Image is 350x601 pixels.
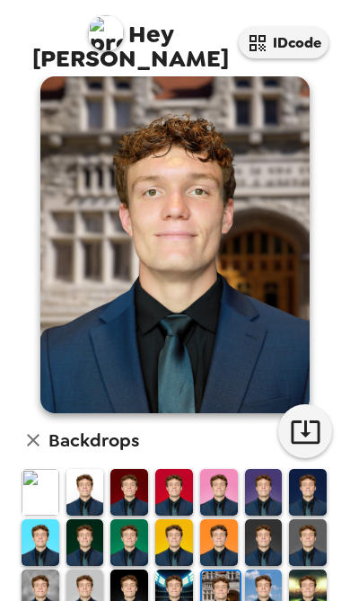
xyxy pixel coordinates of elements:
span: Hey [128,18,173,50]
span: [PERSON_NAME] [22,6,239,70]
img: Original [22,469,59,516]
button: IDcode [239,27,328,58]
img: profile pic [88,15,124,51]
img: user [40,76,310,413]
h6: Backdrops [48,426,139,455]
